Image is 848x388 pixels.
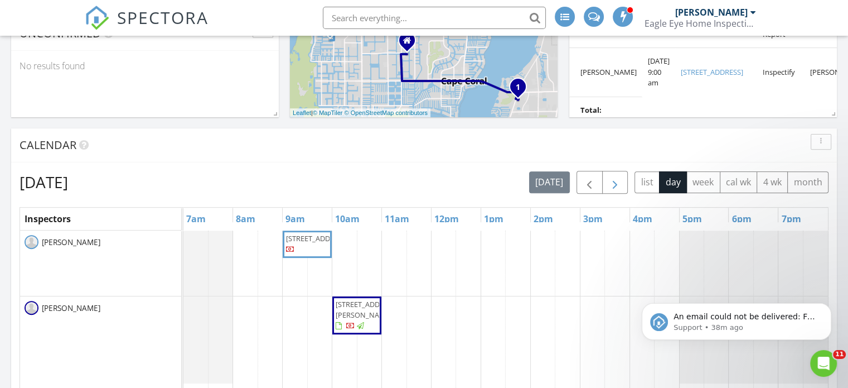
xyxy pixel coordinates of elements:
[580,105,602,116] b: Total:
[11,51,279,81] div: No results found
[85,6,109,30] img: The Best Home Inspection Software - Spectora
[336,299,398,320] span: [STREET_ADDRESS][PERSON_NAME]
[810,350,837,377] iframe: Intercom live chat
[313,109,343,116] a: © MapTiler
[85,15,209,39] a: SPECTORA
[290,108,430,118] div: |
[40,303,103,314] span: [PERSON_NAME]
[332,210,362,228] a: 10am
[757,48,805,97] td: Inspectify
[516,84,520,92] i: 1
[25,235,38,249] img: default-user-f0147aede5fd5fa78ca7ade42f37bd4542148d508eef1c3d3ea960f66861d68b.jpg
[345,109,428,116] a: © OpenStreetMap contributors
[675,7,748,18] div: [PERSON_NAME]
[183,210,209,228] a: 7am
[681,67,743,77] a: [STREET_ADDRESS]
[645,18,756,29] div: Eagle Eye Home Inspection
[233,210,258,228] a: 8am
[720,171,758,193] button: cal wk
[659,171,687,193] button: day
[569,48,642,97] td: [PERSON_NAME]
[25,301,38,315] img: default-user-f0147aede5fd5fa78ca7ade42f37bd4542148d508eef1c3d3ea960f66861d68b.jpg
[833,350,846,359] span: 11
[25,213,71,225] span: Inspectors
[686,171,720,193] button: week
[729,210,754,228] a: 6pm
[382,210,412,228] a: 11am
[40,237,103,248] span: [PERSON_NAME]
[323,7,546,29] input: Search everything...
[634,171,660,193] button: list
[576,171,603,194] button: Previous day
[529,171,570,193] button: [DATE]
[680,210,705,228] a: 5pm
[20,171,68,193] h2: [DATE]
[407,40,414,47] div: 215 SW 40th st, Cape Coral FL 33914
[293,109,311,116] a: Leaflet
[630,210,655,228] a: 4pm
[20,137,76,152] span: Calendar
[531,210,556,228] a: 2pm
[757,171,788,193] button: 4 wk
[117,6,209,29] span: SPECTORA
[787,171,828,193] button: month
[580,210,605,228] a: 3pm
[625,280,848,358] iframe: Intercom notifications message
[432,210,462,228] a: 12pm
[602,171,628,194] button: Next day
[642,48,675,97] td: [DATE] 9:00 am
[778,210,803,228] a: 7pm
[283,210,308,228] a: 9am
[481,210,506,228] a: 1pm
[286,233,348,243] span: [STREET_ADDRESS]
[518,87,525,93] div: 13118 Feather Sound Dr Unit 215, Fort Myers, FL 33919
